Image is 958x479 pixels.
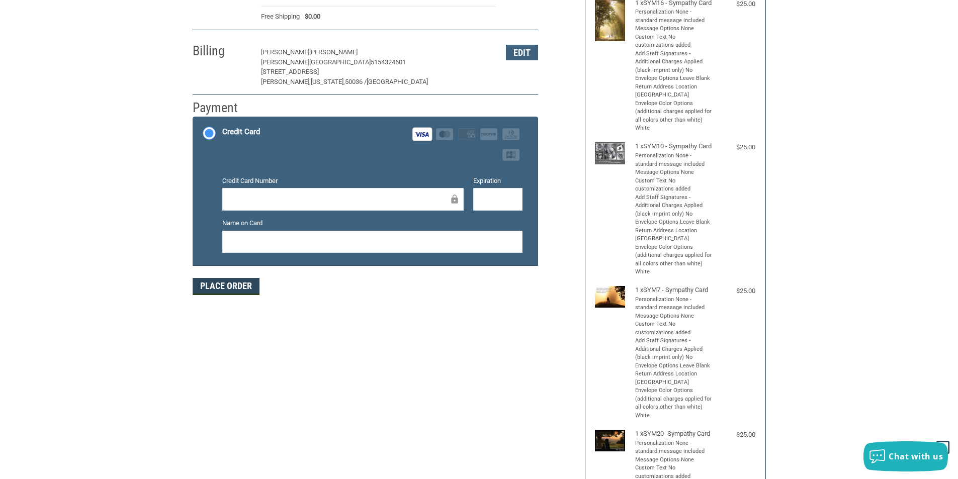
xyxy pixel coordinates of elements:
span: Chat with us [889,451,943,462]
li: Return Address Location [GEOGRAPHIC_DATA] [635,370,713,387]
li: Personalization None - standard message included [635,296,713,312]
span: [PERSON_NAME], [261,78,311,85]
li: Return Address Location [GEOGRAPHIC_DATA] [635,227,713,243]
h2: Payment [193,100,251,116]
li: Personalization None - standard message included [635,8,713,25]
div: $25.00 [715,286,755,296]
span: 50036 / [345,78,367,85]
li: Envelope Options Leave Blank [635,362,713,370]
li: Message Options None [635,168,713,177]
button: Place Order [193,278,259,295]
span: [GEOGRAPHIC_DATA] [367,78,428,85]
li: Message Options None [635,456,713,464]
li: Personalization None - standard message included [635,152,713,168]
li: Return Address Location [GEOGRAPHIC_DATA] [635,83,713,100]
li: Custom Text No customizations added [635,177,713,194]
h4: 1 x SYM10 - Sympathy Card [635,142,713,150]
div: Credit Card [222,124,260,140]
span: [US_STATE], [311,78,345,85]
li: Add Staff Signatures - Additional Charges Applied (black imprint only) No [635,194,713,219]
li: Message Options None [635,312,713,321]
h4: 1 x SYM7 - Sympathy Card [635,286,713,294]
span: Free Shipping [261,12,300,22]
li: Envelope Options Leave Blank [635,74,713,83]
span: [PERSON_NAME] [309,48,358,56]
li: Personalization None - standard message included [635,439,713,456]
li: Custom Text No customizations added [635,33,713,50]
span: [PERSON_NAME][GEOGRAPHIC_DATA] [261,58,371,66]
li: Envelope Options Leave Blank [635,218,713,227]
h4: 1 x SYM20- Sympathy Card [635,430,713,438]
li: Custom Text No customizations added [635,320,713,337]
div: $25.00 [715,430,755,440]
span: [PERSON_NAME] [261,48,309,56]
button: Edit [506,45,538,60]
li: Envelope Color Options (additional charges applied for all colors other than white) White [635,100,713,133]
span: 5154324601 [371,58,406,66]
span: [STREET_ADDRESS] [261,68,319,75]
label: Expiration [473,176,522,186]
li: Message Options None [635,25,713,33]
li: Add Staff Signatures - Additional Charges Applied (black imprint only) No [635,337,713,362]
label: Name on Card [222,218,522,228]
li: Add Staff Signatures - Additional Charges Applied (black imprint only) No [635,50,713,75]
li: Envelope Color Options (additional charges applied for all colors other than white) White [635,243,713,276]
span: $0.00 [300,12,320,22]
h2: Billing [193,43,251,59]
li: Envelope Color Options (additional charges applied for all colors other than white) White [635,387,713,420]
button: Chat with us [863,441,948,471]
label: Credit Card Number [222,176,464,186]
div: $25.00 [715,142,755,152]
